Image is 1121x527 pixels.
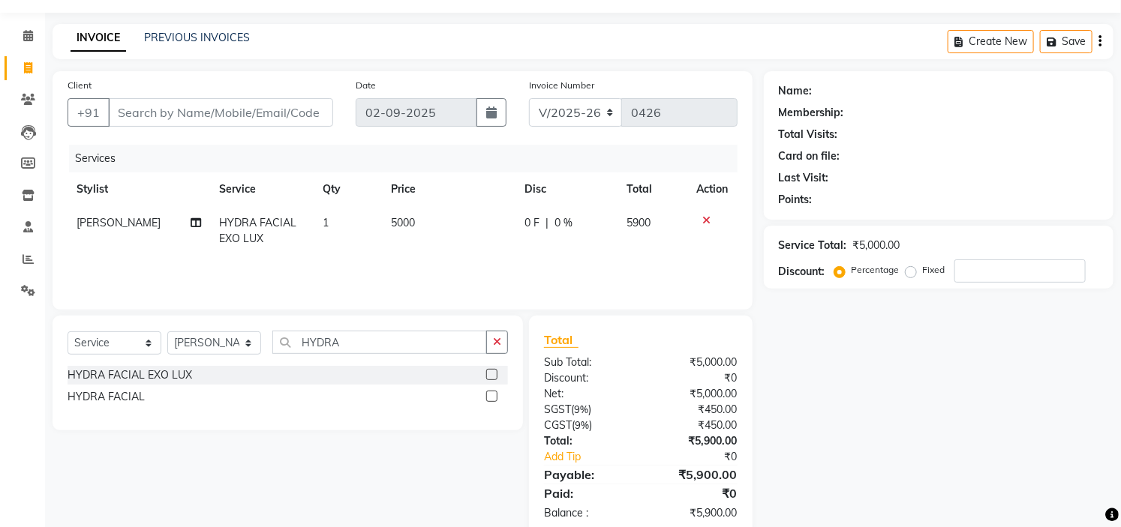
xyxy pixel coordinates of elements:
th: Stylist [68,172,210,206]
div: Payable: [533,466,641,484]
div: Total: [533,433,641,449]
button: Create New [948,30,1034,53]
div: Card on file: [779,148,840,164]
div: ₹0 [641,370,749,386]
div: ₹5,900.00 [641,505,749,521]
input: Search or Scan [272,331,487,354]
div: Services [69,145,749,172]
th: Qty [314,172,383,206]
span: [PERSON_NAME] [77,216,161,229]
label: Date [356,79,376,92]
span: 5900 [627,216,651,229]
div: ₹5,900.00 [641,466,749,484]
span: 0 F [524,215,539,231]
div: Total Visits: [779,127,838,142]
th: Price [382,172,515,206]
div: ( ) [533,402,641,418]
div: ₹5,000.00 [641,386,749,402]
div: Service Total: [779,238,847,253]
label: Invoice Number [529,79,594,92]
div: ₹5,000.00 [641,355,749,370]
div: ₹450.00 [641,418,749,433]
span: 5000 [391,216,415,229]
th: Disc [515,172,618,206]
div: ₹5,000.00 [853,238,900,253]
div: Points: [779,192,813,208]
button: Save [1040,30,1092,53]
div: ₹5,900.00 [641,433,749,449]
div: ₹0 [659,449,749,465]
div: HYDRA FACIAL EXO LUX [68,367,192,383]
div: Membership: [779,105,844,121]
span: 9% [574,403,588,415]
div: Net: [533,386,641,402]
div: Sub Total: [533,355,641,370]
span: 0 % [554,215,573,231]
label: Client [68,79,92,92]
span: 1 [323,216,329,229]
th: Total [618,172,687,206]
div: Discount: [779,264,825,280]
div: ( ) [533,418,641,433]
div: Discount: [533,370,641,386]
div: ₹450.00 [641,402,749,418]
th: Service [210,172,314,206]
a: Add Tip [533,449,659,465]
span: HYDRA FACIAL EXO LUX [219,216,296,245]
div: Paid: [533,484,641,502]
input: Search by Name/Mobile/Email/Code [108,98,333,127]
th: Action [688,172,738,206]
div: Last Visit: [779,170,829,186]
label: Fixed [923,263,945,277]
span: SGST [544,403,571,416]
div: HYDRA FACIAL [68,389,145,405]
span: 9% [575,419,589,431]
span: Total [544,332,579,348]
button: +91 [68,98,110,127]
a: PREVIOUS INVOICES [144,31,250,44]
div: Balance : [533,505,641,521]
span: CGST [544,418,572,432]
a: INVOICE [71,25,126,52]
div: ₹0 [641,484,749,502]
div: Name: [779,83,813,99]
label: Percentage [852,263,900,277]
span: | [545,215,548,231]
